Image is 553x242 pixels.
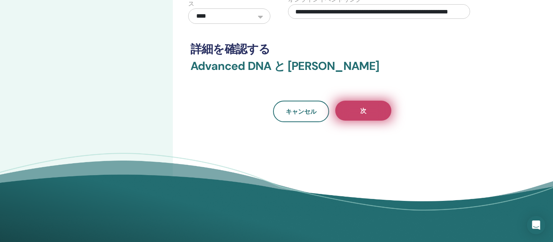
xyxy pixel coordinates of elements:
[360,107,366,115] span: 次
[335,101,391,121] button: 次
[527,216,545,234] div: Open Intercom Messenger
[273,101,329,122] a: キャンセル
[190,59,474,82] h3: Advanced DNA と [PERSON_NAME]
[190,42,474,56] h3: 詳細を確認する
[286,108,316,116] span: キャンセル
